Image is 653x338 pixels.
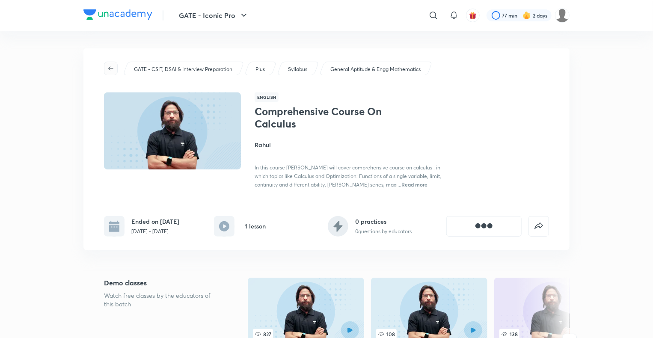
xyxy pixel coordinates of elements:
button: GATE - Iconic Pro [174,7,254,24]
h6: 0 practices [355,217,412,226]
img: Deepika S S [555,8,570,23]
span: In this course [PERSON_NAME] will cover comprehensive course on calculus . in which topics like C... [255,164,441,188]
p: Watch free classes by the educators of this batch [104,291,220,308]
h5: Demo classes [104,278,220,288]
p: GATE - CSIT, DSAI & Interview Preparation [134,65,232,73]
button: false [528,216,549,237]
a: Company Logo [83,9,152,22]
span: Read more [401,181,427,188]
span: English [255,92,279,102]
h6: Ended on [DATE] [131,217,179,226]
p: Plus [255,65,265,73]
button: [object Object] [446,216,522,237]
button: avatar [466,9,480,22]
h1: Comprehensive Course On Calculus [255,105,395,130]
p: General Aptitude & Engg Mathematics [330,65,421,73]
img: Company Logo [83,9,152,20]
a: Plus [254,65,267,73]
a: GATE - CSIT, DSAI & Interview Preparation [133,65,234,73]
img: avatar [469,12,477,19]
img: streak [522,11,531,20]
p: 0 questions by educators [355,228,412,235]
a: General Aptitude & Engg Mathematics [329,65,422,73]
h6: 1 lesson [245,222,266,231]
img: Thumbnail [103,92,242,170]
a: Syllabus [287,65,309,73]
p: [DATE] - [DATE] [131,228,179,235]
p: Syllabus [288,65,307,73]
h4: Rahul [255,140,446,149]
